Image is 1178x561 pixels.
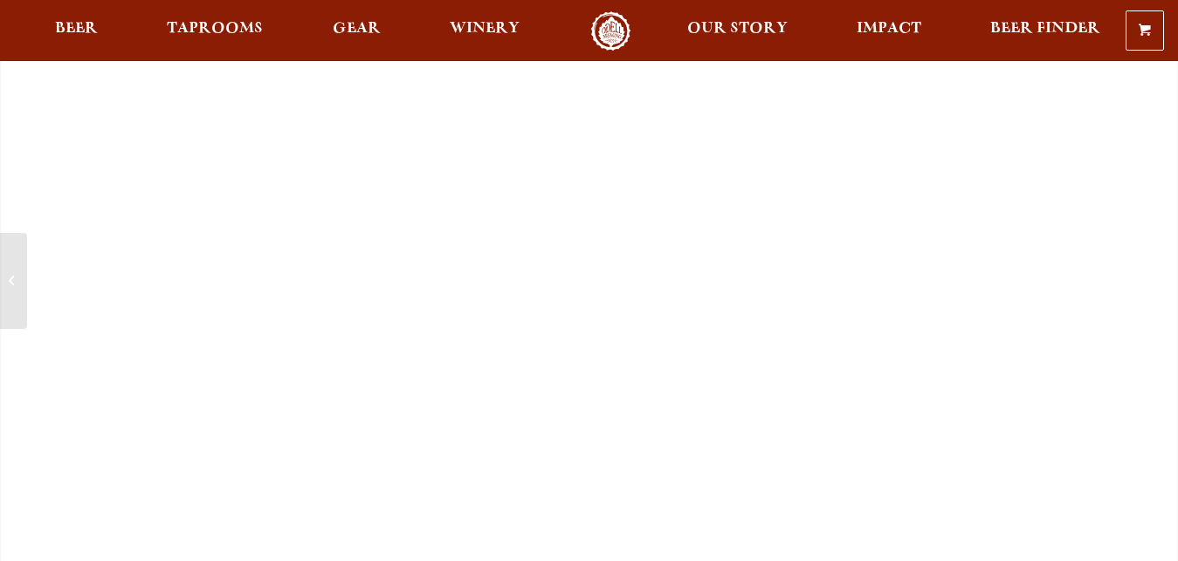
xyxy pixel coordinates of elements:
[438,11,531,51] a: Winery
[450,22,520,36] span: Winery
[578,11,644,51] a: Odell Home
[333,22,381,36] span: Gear
[845,11,933,51] a: Impact
[155,11,274,51] a: Taprooms
[55,22,98,36] span: Beer
[687,22,788,36] span: Our Story
[979,11,1112,51] a: Beer Finder
[167,22,263,36] span: Taprooms
[857,22,921,36] span: Impact
[321,11,392,51] a: Gear
[676,11,799,51] a: Our Story
[44,11,109,51] a: Beer
[990,22,1100,36] span: Beer Finder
